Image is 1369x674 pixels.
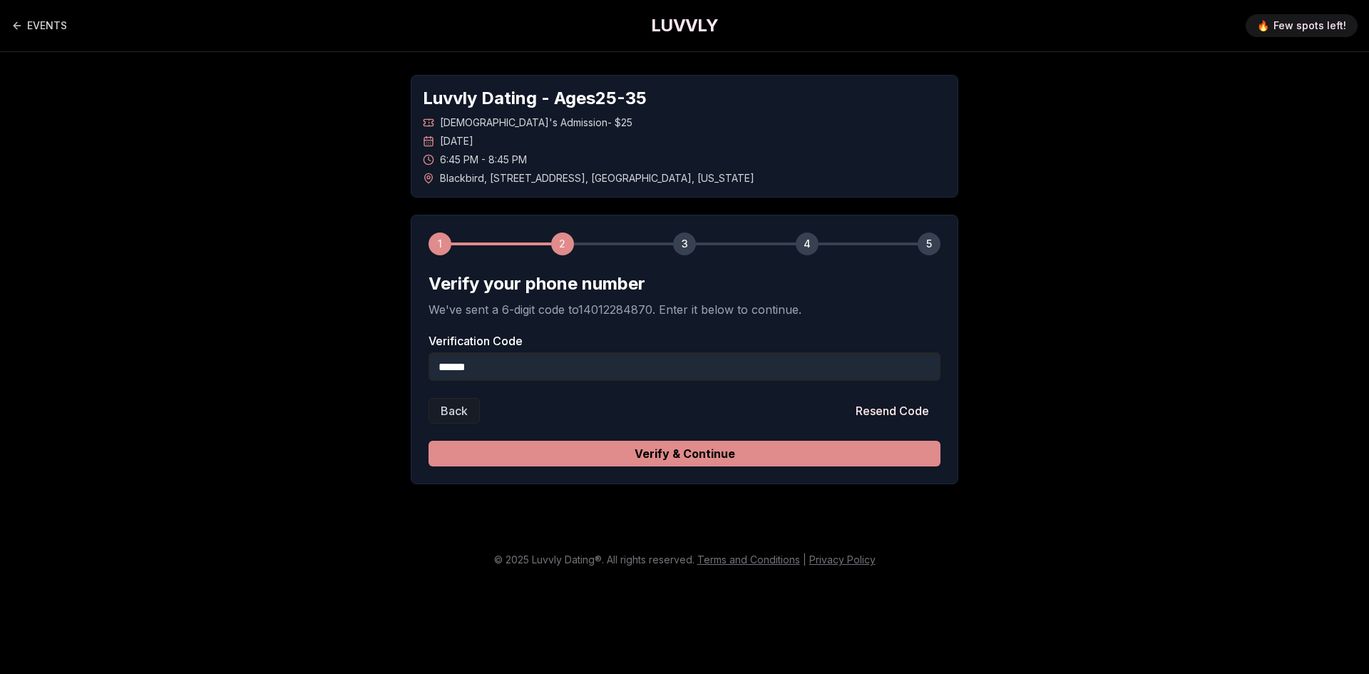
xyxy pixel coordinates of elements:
a: Back to events [11,11,67,40]
h1: Luvvly Dating - Ages 25 - 35 [423,87,946,110]
a: Privacy Policy [809,553,876,566]
span: 6:45 PM - 8:45 PM [440,153,527,167]
div: 3 [673,233,696,255]
div: 4 [796,233,819,255]
a: Terms and Conditions [697,553,800,566]
label: Verification Code [429,335,940,347]
a: LUVVLY [651,14,718,37]
p: We've sent a 6-digit code to 14012284870 . Enter it below to continue. [429,301,940,318]
span: [DEMOGRAPHIC_DATA]'s Admission - $25 [440,116,632,130]
div: 2 [551,233,574,255]
span: 🔥 [1257,19,1269,33]
span: Few spots left! [1273,19,1346,33]
div: 5 [918,233,940,255]
button: Verify & Continue [429,441,940,466]
span: [DATE] [440,134,473,148]
h2: Verify your phone number [429,272,940,295]
div: 1 [429,233,451,255]
button: Resend Code [844,398,940,424]
span: | [803,553,806,566]
button: Back [429,398,480,424]
span: Blackbird , [STREET_ADDRESS] , [GEOGRAPHIC_DATA] , [US_STATE] [440,171,754,185]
